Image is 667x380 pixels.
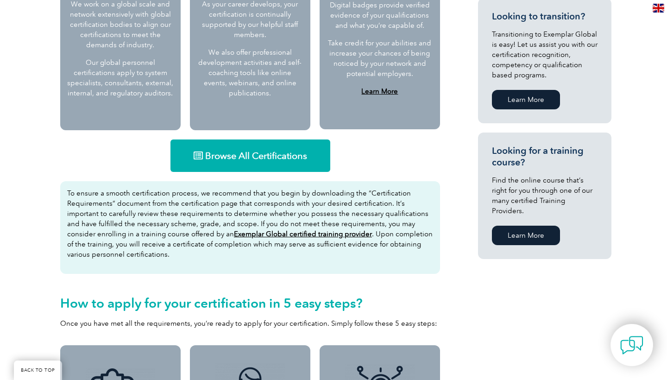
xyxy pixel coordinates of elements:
[67,188,433,260] p: To ensure a smooth certification process, we recommend that you begin by downloading the “Certifi...
[205,151,307,160] span: Browse All Certifications
[60,296,440,310] h2: How to apply for your certification in 5 easy steps?
[492,90,560,109] a: Learn More
[170,139,330,172] a: Browse All Certifications
[492,29,598,80] p: Transitioning to Exemplar Global is easy! Let us assist you with our certification recognition, c...
[197,47,303,98] p: We also offer professional development activities and self-coaching tools like online events, web...
[14,361,62,380] a: BACK TO TOP
[67,57,174,98] p: Our global personnel certifications apply to system specialists, consultants, external, internal,...
[327,38,432,79] p: Take credit for your abilities and increase your chances of being noticed by your network and pot...
[492,145,598,168] h3: Looking for a training course?
[60,318,440,329] p: Once you have met all the requirements, you’re ready to apply for your certification. Simply foll...
[620,334,643,357] img: contact-chat.png
[492,226,560,245] a: Learn More
[234,230,372,238] a: Exemplar Global certified training provider
[492,175,598,216] p: Find the online course that’s right for you through one of our many certified Training Providers.
[653,4,664,13] img: en
[361,87,398,95] a: Learn More
[492,11,598,22] h3: Looking to transition?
